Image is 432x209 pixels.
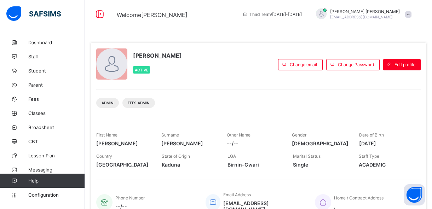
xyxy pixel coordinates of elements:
span: Phone Number [115,195,145,201]
span: Email Address [223,192,251,197]
span: Surname [161,132,179,138]
span: Broadsheet [28,124,85,130]
span: Other Name [227,132,250,138]
span: [GEOGRAPHIC_DATA] [96,162,151,168]
span: CBT [28,139,85,144]
span: Fees Admin [128,101,150,105]
span: Change email [290,62,317,67]
span: Gender [292,132,306,138]
span: Classes [28,110,85,116]
span: Parent [28,82,85,88]
span: Date of Birth [359,132,384,138]
span: Edit profile [394,62,415,67]
span: [EMAIL_ADDRESS][DOMAIN_NAME] [330,15,393,19]
img: safsims [6,6,61,21]
span: Configuration [28,192,85,198]
span: Help [28,178,85,184]
span: Welcome [PERSON_NAME] [117,11,188,18]
span: Birnin-Gwari [227,162,282,168]
span: Fees [28,96,85,102]
span: [DEMOGRAPHIC_DATA] [292,140,349,146]
span: Active [135,68,148,72]
span: [PERSON_NAME] [161,140,216,146]
span: Marital Status [293,153,321,159]
div: PatriciaAaron [309,8,415,20]
span: First Name [96,132,117,138]
span: [PERSON_NAME] [96,140,151,146]
span: --/-- [227,140,281,146]
span: Dashboard [28,40,85,45]
button: Open asap [404,184,425,205]
span: LGA [227,153,236,159]
span: session/term information [242,12,302,17]
span: Admin [102,101,114,105]
span: [PERSON_NAME] [133,52,182,59]
span: [PERSON_NAME] [PERSON_NAME] [330,9,400,14]
span: Messaging [28,167,85,173]
span: [DATE] [359,140,414,146]
span: Staff [28,54,85,59]
span: Staff Type [359,153,379,159]
span: Single [293,162,348,168]
span: Home / Contract Address [334,195,384,201]
span: ACADEMIC [359,162,414,168]
span: Kaduna [162,162,217,168]
span: State of Origin [162,153,190,159]
span: Student [28,68,85,74]
span: Country [96,153,112,159]
span: Lesson Plan [28,153,85,158]
span: Change Password [338,62,374,67]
